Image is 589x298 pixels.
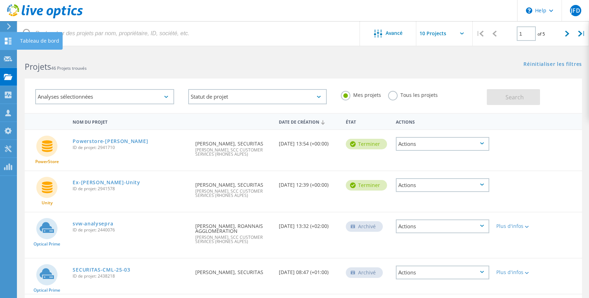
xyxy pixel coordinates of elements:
[346,139,387,149] div: Terminer
[195,148,272,156] span: [PERSON_NAME], SCC CUSTOMER SERVICES (RHONES ALPES)
[526,7,532,14] svg: \n
[18,21,360,46] input: Rechercher des projets par nom, propriétaire, ID, société, etc.
[192,130,275,163] div: [PERSON_NAME], SECURITAS
[496,270,534,275] div: Plus d'infos
[188,89,327,104] div: Statut de projet
[195,189,272,198] span: [PERSON_NAME], SCC CUSTOMER SERVICES (RHONES ALPES)
[7,15,83,20] a: Live Optics Dashboard
[275,130,342,153] div: [DATE] 13:54 (+00:00)
[51,65,87,71] span: 46 Projets trouvés
[69,115,192,128] div: Nom du projet
[346,221,383,232] div: Archivé
[192,259,275,282] div: [PERSON_NAME], SECURITAS
[73,145,188,150] span: ID de projet: 2941710
[473,21,487,46] div: |
[575,21,589,46] div: |
[25,61,51,72] b: Projets
[496,224,534,229] div: Plus d'infos
[341,91,381,98] label: Mes projets
[392,115,493,128] div: Actions
[275,212,342,236] div: [DATE] 13:32 (+02:00)
[73,180,140,185] a: Ex-[PERSON_NAME]-Unity
[192,212,275,251] div: [PERSON_NAME], ROANNAIS AGGLOMERATION
[275,171,342,194] div: [DATE] 12:39 (+00:00)
[487,89,540,105] button: Search
[396,137,489,151] div: Actions
[73,187,188,191] span: ID de projet: 2941578
[538,31,545,37] span: of 5
[505,93,524,101] span: Search
[396,219,489,233] div: Actions
[346,267,383,278] div: Archivé
[195,235,272,244] span: [PERSON_NAME], SCC CUSTOMER SERVICES (RHONES ALPES)
[35,89,174,104] div: Analyses sélectionnées
[388,91,438,98] label: Tous les projets
[275,259,342,282] div: [DATE] 08:47 (+01:00)
[33,242,60,246] span: Optical Prime
[192,171,275,205] div: [PERSON_NAME], SECURITAS
[73,139,148,144] a: Powerstore-[PERSON_NAME]
[33,288,60,292] span: Optical Prime
[386,31,403,36] span: Avancé
[275,115,342,128] div: Date de création
[20,38,59,43] div: Tableau de bord
[396,266,489,279] div: Actions
[35,160,59,164] span: PowerStore
[346,180,387,191] div: Terminer
[42,201,53,205] span: Unity
[73,274,188,278] span: ID de projet: 2438218
[396,178,489,192] div: Actions
[571,8,580,13] span: JFD
[73,221,113,226] a: svw-analysepra
[73,267,130,272] a: SECURITAS-CML-25-03
[523,62,582,68] a: Réinitialiser les filtres
[73,228,188,232] span: ID de projet: 2440076
[342,115,392,128] div: État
